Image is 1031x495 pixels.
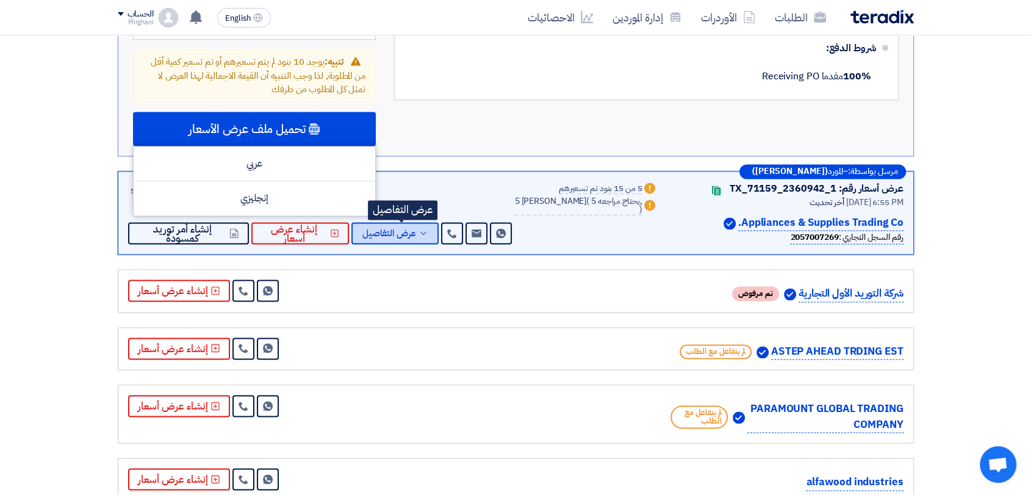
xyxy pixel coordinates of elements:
[848,167,898,176] span: مرسل بواسطة:
[850,10,914,24] img: Teradix logo
[325,55,343,68] span: تنبيه:
[765,3,836,32] a: الطلبات
[828,167,843,176] span: المورد
[733,411,745,424] img: Verified Account
[639,203,642,216] span: )
[980,446,1016,483] div: Open chat
[670,405,728,428] span: لم يتفاعل مع الطلب
[762,69,871,84] span: مقدما Receiving PO
[724,217,736,229] img: Verified Account
[784,288,796,300] img: Verified Account
[514,197,642,215] div: 5 [PERSON_NAME]
[138,225,228,243] span: إنشاء أمر توريد كمسودة
[189,123,306,134] span: تحميل ملف عرض الأسعار
[586,195,589,208] span: (
[691,3,765,32] a: الأوردرات
[790,231,903,244] div: رقم السجل التجاري :
[251,222,350,244] button: إنشاء عرض أسعار
[806,474,903,491] p: alfawood industries
[799,286,903,302] p: شركة التوريد الأول التجارية
[118,19,154,26] div: Mirghani
[846,196,903,209] span: [DATE] 6:55 PM
[739,164,906,179] div: –
[128,338,230,360] button: إنشاء عرض أسعار
[419,34,876,63] div: شروط الدفع:
[362,229,416,238] span: عرض التفاصيل
[159,8,178,27] img: profile_test.png
[225,14,251,23] span: English
[752,167,828,176] b: ([PERSON_NAME])
[151,55,365,96] span: يوجد 10 بنود لم يتم تسعيرهم أو تم تسعير كمية أقل من المطلوبة, لذا وجب التنبيه أن القيمة الاجمالية...
[732,286,779,301] span: تم مرفوض
[591,195,642,208] span: 5 يحتاج مراجعه,
[134,146,375,181] div: عربي
[771,344,903,360] p: ASTEP AHEAD TRDING EST
[603,3,691,32] a: إدارة الموردين
[128,9,154,20] div: الحساب
[128,395,230,417] button: إنشاء عرض أسعار
[738,215,903,231] p: Appliances & Supplies Trading Co.
[756,346,769,358] img: Verified Account
[131,186,145,197] span: SAR
[128,468,230,490] button: إنشاء عرض أسعار
[747,401,903,433] p: PARAMOUNT GLOBAL TRADING COMPANY
[559,184,642,194] div: 5 من 15 بنود تم تسعيرهم
[680,344,752,359] span: لم يتفاعل مع الطلب
[730,181,903,196] div: عرض أسعار رقم: TX_71159_2360942_1
[128,280,230,302] button: إنشاء عرض أسعار
[810,196,844,209] span: أخر تحديث
[351,222,439,244] button: عرض التفاصيل
[128,222,249,244] button: إنشاء أمر توريد كمسودة
[843,69,871,84] strong: 100%
[217,8,271,27] button: English
[790,231,838,244] b: 2057007269
[261,225,328,243] span: إنشاء عرض أسعار
[518,3,603,32] a: الاحصائيات
[368,200,437,220] div: عرض التفاصيل
[134,181,375,215] div: إنجليزي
